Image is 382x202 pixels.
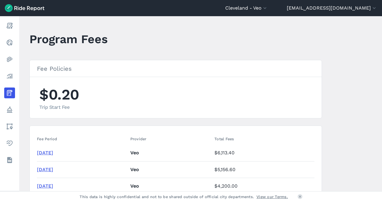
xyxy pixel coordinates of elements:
button: [EMAIL_ADDRESS][DOMAIN_NAME] [287,4,377,12]
button: Cleveland - Veo [225,4,268,12]
th: Provider [128,133,212,145]
a: Policy [4,104,15,115]
td: Veo [128,161,212,178]
a: Report [4,20,15,31]
a: Datasets [4,155,15,165]
th: Total Fees [212,133,314,145]
a: [DATE] [37,167,53,172]
a: View our Terms. [256,194,288,200]
a: Health [4,138,15,149]
a: [DATE] [37,150,53,156]
td: $4,200.00 [212,178,314,194]
h3: Fee Policies [30,60,322,77]
td: Veo [128,145,212,161]
a: Realtime [4,37,15,48]
img: Ride Report [5,4,44,12]
a: Fees [4,88,15,98]
td: Veo [128,178,212,194]
a: Analyze [4,71,15,82]
a: Heatmaps [4,54,15,65]
a: Areas [4,121,15,132]
th: Fee Period [37,133,128,145]
h1: Program Fees [29,31,108,47]
li: $0.20 [39,84,87,111]
a: [DATE] [37,183,53,189]
td: $6,113.40 [212,145,314,161]
div: Trip Start Fee [39,104,87,111]
td: $5,156.60 [212,161,314,178]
